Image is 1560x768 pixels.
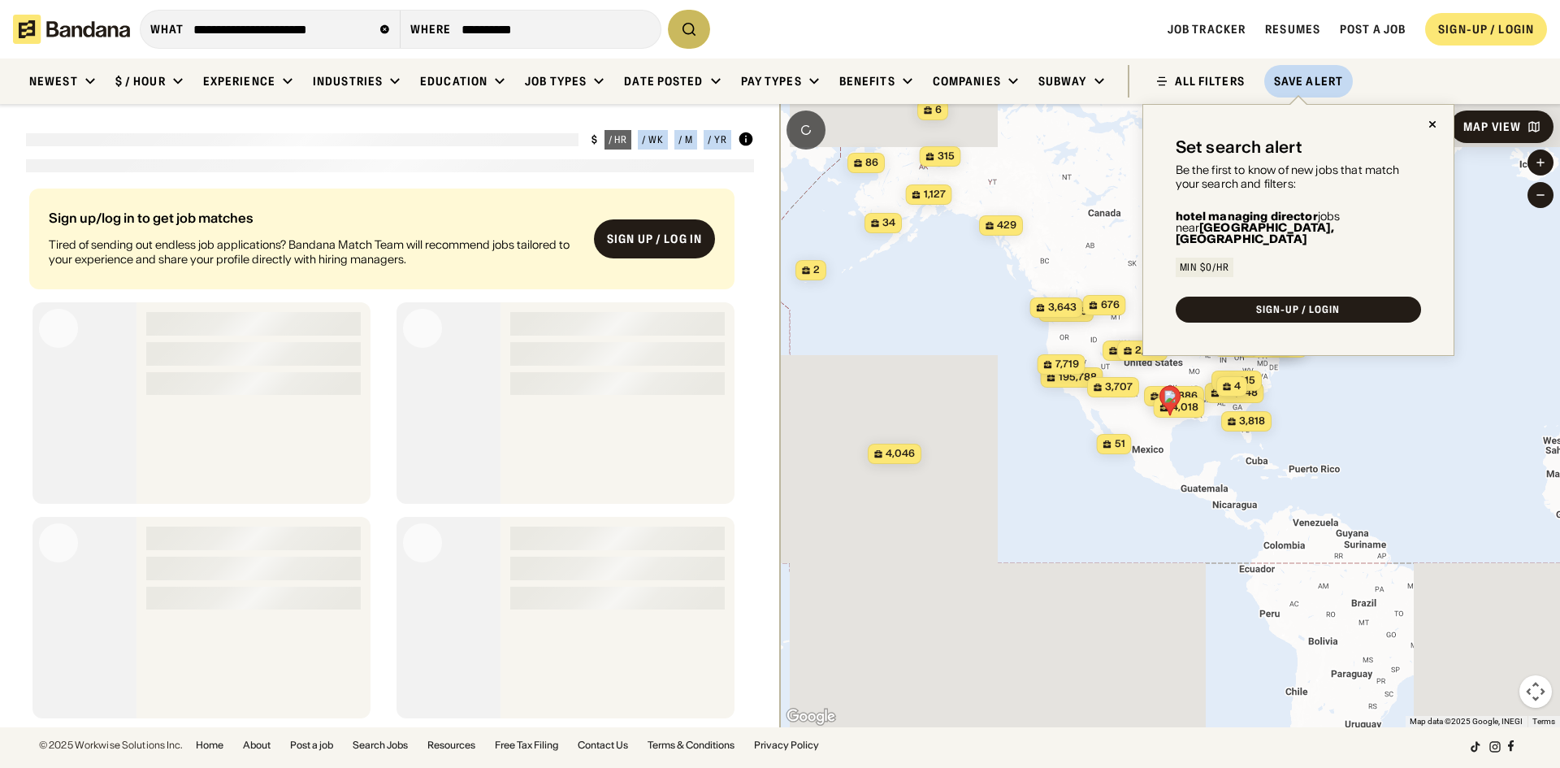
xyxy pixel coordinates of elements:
[1463,121,1521,132] div: Map View
[642,135,664,145] div: / wk
[839,74,895,89] div: Benefits
[1175,76,1245,87] div: ALL FILTERS
[1048,301,1077,315] span: 3,643
[1038,74,1087,89] div: Subway
[578,740,628,750] a: Contact Us
[1168,22,1246,37] a: Job Tracker
[754,740,819,750] a: Privacy Policy
[591,133,598,146] div: $
[203,74,275,89] div: Experience
[708,135,727,145] div: / yr
[1105,380,1133,394] span: 3,707
[997,219,1016,232] span: 429
[1256,305,1339,315] div: SIGN-UP / LOGIN
[1223,386,1258,400] span: 58,648
[1438,22,1534,37] div: SIGN-UP / LOGIN
[427,740,475,750] a: Resources
[1239,414,1265,428] span: 3,818
[609,135,628,145] div: / hr
[1176,210,1421,245] div: jobs near
[150,22,184,37] div: what
[1180,263,1230,272] div: Min $0/hr
[813,263,820,277] span: 2
[1115,437,1125,451] span: 51
[1135,344,1161,358] span: 2,614
[1229,374,1255,388] span: 9,915
[495,740,558,750] a: Free Tax Filing
[1059,371,1097,384] span: 195,788
[1410,717,1523,726] span: Map data ©2025 Google, INEGI
[13,15,130,44] img: Bandana logotype
[115,74,166,89] div: $ / hour
[1176,137,1302,157] div: Set search alert
[49,211,581,237] div: Sign up/log in to get job matches
[1234,380,1241,393] span: 4
[1265,22,1320,37] a: Resumes
[607,232,702,246] div: Sign up / Log in
[648,740,734,750] a: Terms & Conditions
[525,74,587,89] div: Job Types
[1056,305,1087,319] span: 18,775
[49,237,581,267] div: Tired of sending out endless job applications? Bandana Match Team will recommend jobs tailored to...
[410,22,452,37] div: Where
[1340,22,1406,37] a: Post a job
[886,447,915,461] span: 4,046
[865,156,878,170] span: 86
[924,188,946,202] span: 1,127
[1176,163,1421,191] div: Be the first to know of new jobs that match your search and filters:
[353,740,408,750] a: Search Jobs
[784,706,838,727] a: Open this area in Google Maps (opens a new window)
[313,74,383,89] div: Industries
[935,103,942,117] span: 6
[784,706,838,727] img: Google
[39,740,183,750] div: © 2025 Workwise Solutions Inc.
[29,74,78,89] div: Newest
[1101,298,1120,312] span: 676
[243,740,271,750] a: About
[741,74,802,89] div: Pay Types
[420,74,487,89] div: Education
[1176,209,1318,223] b: hotel managing director
[624,74,703,89] div: Date Posted
[196,740,223,750] a: Home
[678,135,693,145] div: / m
[1172,401,1198,414] span: 4,018
[1519,675,1552,708] button: Map camera controls
[290,740,333,750] a: Post a job
[1176,220,1335,246] b: [GEOGRAPHIC_DATA], [GEOGRAPHIC_DATA]
[938,150,955,163] span: 315
[26,182,754,727] div: grid
[1055,358,1079,371] span: 7,719
[1274,74,1343,89] div: Save Alert
[1532,717,1555,726] a: Terms (opens in new tab)
[933,74,1001,89] div: Companies
[882,216,895,230] span: 34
